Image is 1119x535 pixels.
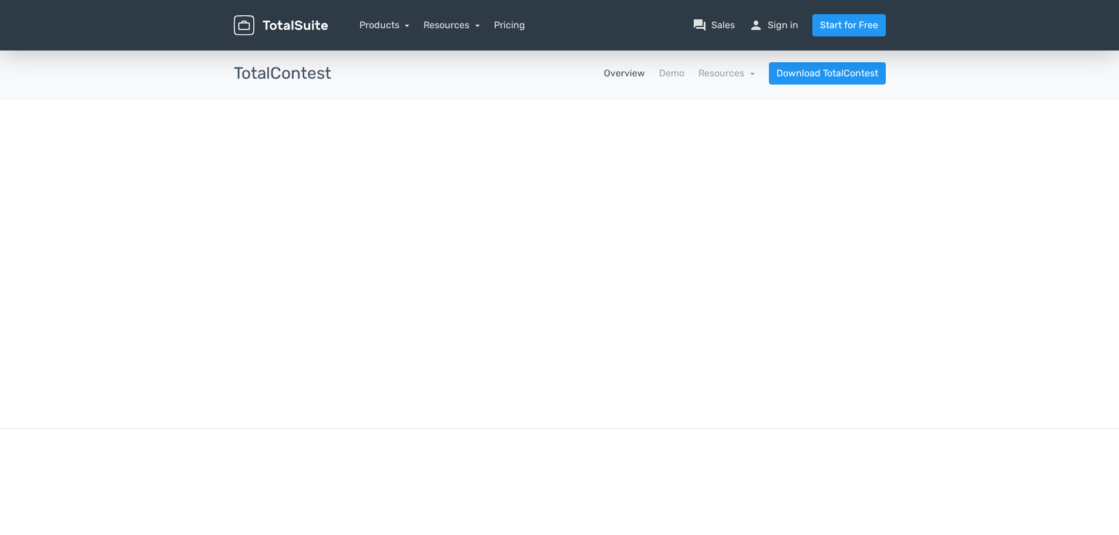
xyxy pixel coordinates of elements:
[698,68,755,79] a: Resources
[234,15,328,36] img: TotalSuite for WordPress
[604,66,645,80] a: Overview
[359,19,410,31] a: Products
[693,18,735,32] a: question_answerSales
[424,19,480,31] a: Resources
[812,14,886,36] a: Start for Free
[749,18,798,32] a: personSign in
[659,66,684,80] a: Demo
[234,65,331,83] h3: TotalContest
[494,18,525,32] a: Pricing
[749,18,763,32] span: person
[769,62,886,85] a: Download TotalContest
[693,18,707,32] span: question_answer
